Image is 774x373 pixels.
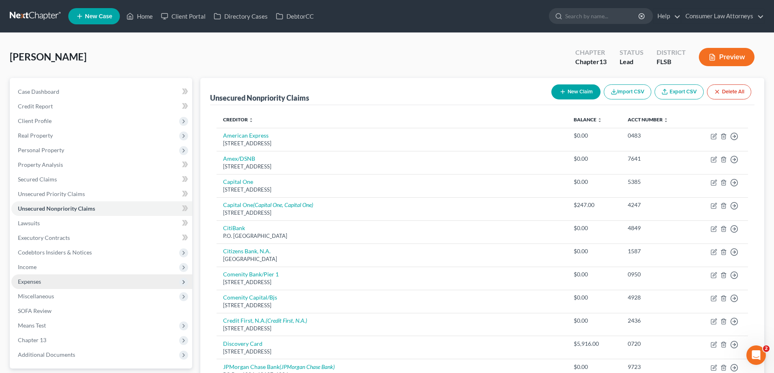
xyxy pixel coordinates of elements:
[574,363,615,371] div: $0.00
[18,117,52,124] span: Client Profile
[18,132,53,139] span: Real Property
[11,187,192,201] a: Unsecured Priority Claims
[663,118,668,123] i: unfold_more
[223,363,335,370] a: JPMorgan Chase Bank(JPMorgan Chase Bank)
[604,84,651,99] button: Import CSV
[223,116,254,123] a: Creditor unfold_more
[18,322,46,329] span: Means Test
[681,9,764,24] a: Consumer Law Attorneys
[18,249,92,256] span: Codebtors Insiders & Notices
[597,118,602,123] i: unfold_more
[620,48,644,57] div: Status
[628,293,685,302] div: 4928
[223,155,255,162] a: Amex/DSNB
[628,132,685,140] div: 0483
[699,48,754,66] button: Preview
[746,345,766,365] iframe: Intercom live chat
[223,325,561,332] div: [STREET_ADDRESS]
[574,178,615,186] div: $0.00
[210,93,309,103] div: Unsecured Nonpriority Claims
[620,57,644,67] div: Lead
[266,317,307,324] i: (Credit First, N.A.)
[628,340,685,348] div: 0720
[223,209,561,217] div: [STREET_ADDRESS]
[18,205,95,212] span: Unsecured Nonpriority Claims
[628,363,685,371] div: 9723
[223,255,561,263] div: [GEOGRAPHIC_DATA]
[575,48,607,57] div: Chapter
[223,186,561,194] div: [STREET_ADDRESS]
[223,278,561,286] div: [STREET_ADDRESS]
[628,317,685,325] div: 2436
[223,340,262,347] a: Discovery Card
[628,224,685,232] div: 4849
[599,58,607,65] span: 13
[223,163,561,170] div: [STREET_ADDRESS]
[574,317,615,325] div: $0.00
[157,9,210,24] a: Client Portal
[11,172,192,187] a: Secured Claims
[272,9,318,24] a: DebtorCC
[574,293,615,302] div: $0.00
[280,363,335,370] i: (JPMorgan Chase Bank)
[657,48,686,57] div: District
[11,231,192,245] a: Executory Contracts
[574,116,602,123] a: Balance unfold_more
[11,99,192,114] a: Credit Report
[18,176,57,183] span: Secured Claims
[763,345,770,352] span: 2
[18,103,53,110] span: Credit Report
[653,9,681,24] a: Help
[574,224,615,232] div: $0.00
[574,201,615,209] div: $247.00
[574,132,615,140] div: $0.00
[11,157,192,172] a: Property Analysis
[11,304,192,318] a: SOFA Review
[223,294,277,301] a: Comenity Capital/Bjs
[18,351,75,358] span: Additional Documents
[223,224,245,231] a: CitiBank
[628,155,685,163] div: 7641
[11,84,192,99] a: Case Dashboard
[551,84,601,99] button: New Claim
[210,9,272,24] a: Directory Cases
[628,178,685,186] div: 5385
[223,232,561,240] div: P.O. [GEOGRAPHIC_DATA]
[574,340,615,348] div: $5,916.00
[253,201,313,208] i: (Capital One, Capital One)
[574,270,615,278] div: $0.00
[223,140,561,147] div: [STREET_ADDRESS]
[18,234,70,241] span: Executory Contracts
[11,201,192,216] a: Unsecured Nonpriority Claims
[223,201,313,208] a: Capital One(Capital One, Capital One)
[85,13,112,19] span: New Case
[18,336,46,343] span: Chapter 13
[10,51,87,63] span: [PERSON_NAME]
[223,271,279,278] a: Comenity Bank/Pier 1
[707,84,751,99] button: Delete All
[628,270,685,278] div: 0950
[657,57,686,67] div: FLSB
[18,88,59,95] span: Case Dashboard
[223,178,253,185] a: Capital One
[628,247,685,255] div: 1587
[574,155,615,163] div: $0.00
[18,161,63,168] span: Property Analysis
[18,278,41,285] span: Expenses
[574,247,615,255] div: $0.00
[18,307,52,314] span: SOFA Review
[565,9,640,24] input: Search by name...
[11,216,192,231] a: Lawsuits
[18,190,85,197] span: Unsecured Priority Claims
[223,348,561,356] div: [STREET_ADDRESS]
[18,263,37,270] span: Income
[628,201,685,209] div: 4247
[575,57,607,67] div: Chapter
[122,9,157,24] a: Home
[628,116,668,123] a: Acct Number unfold_more
[18,220,40,226] span: Lawsuits
[18,293,54,300] span: Miscellaneous
[18,147,64,153] span: Personal Property
[655,84,704,99] a: Export CSV
[223,317,307,324] a: Credit First, N.A.(Credit First, N.A.)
